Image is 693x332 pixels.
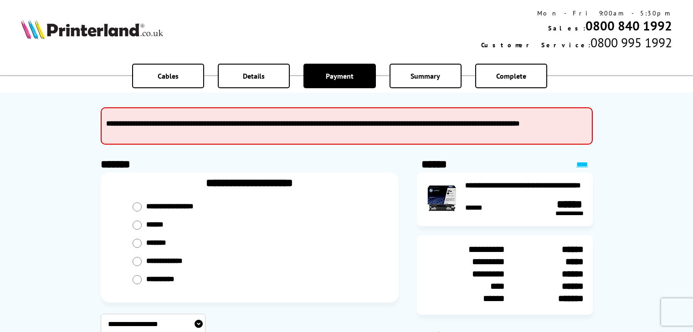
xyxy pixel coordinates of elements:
[481,41,590,49] span: Customer Service:
[496,71,526,80] span: Complete
[585,17,672,34] a: 0800 840 1992
[158,71,179,80] span: Cables
[21,19,163,39] img: Printerland Logo
[590,34,672,51] span: 0800 995 1992
[243,71,265,80] span: Details
[548,24,585,32] span: Sales:
[481,9,672,17] div: Mon - Fri 9:00am - 5:30pm
[326,71,354,80] span: Payment
[411,71,440,80] span: Summary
